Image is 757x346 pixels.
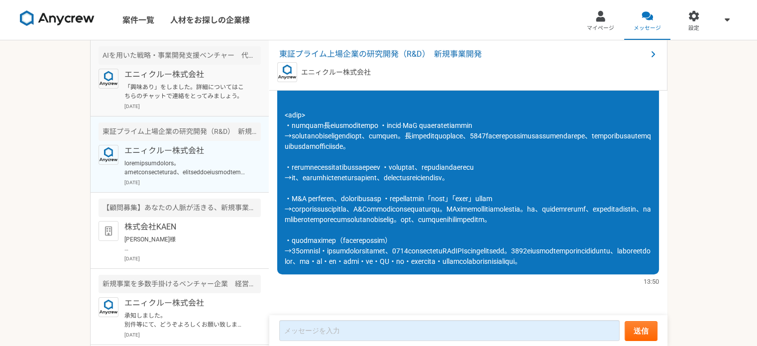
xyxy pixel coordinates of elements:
[277,62,297,82] img: logo_text_blue_01.png
[20,10,95,26] img: 8DqYSo04kwAAAAASUVORK5CYII=
[279,48,647,60] span: 東証プライム上場企業の研究開発（R&D） 新規事業開発
[99,221,118,241] img: default_org_logo-42cde973f59100197ec2c8e796e4974ac8490bb5b08a0eb061ff975e4574aa76.png
[99,69,118,89] img: logo_text_blue_01.png
[99,145,118,165] img: logo_text_blue_01.png
[99,46,261,65] div: AIを用いた戦略・事業開発支援ベンチャー 代表のメンター（業務コンサルタント）
[124,103,261,110] p: [DATE]
[99,199,261,217] div: 【顧問募集】あなたの人脈が活きる、新規事業推進パートナー
[124,179,261,186] p: [DATE]
[124,83,247,101] p: 「興味あり」をしました。詳細についてはこちらのチャットで連絡をとってみましょう。
[124,235,247,253] p: [PERSON_NAME]様 お世話になっております。株式会社KAENの[PERSON_NAME]です。 先ほどは貴重なお時間を頂き、誠にありがとうございました。 下記ChatworkのIDを送...
[634,24,661,32] span: メッセージ
[99,297,118,317] img: logo_text_blue_01.png
[124,255,261,262] p: [DATE]
[124,297,247,309] p: エニィクルー株式会社
[124,221,247,233] p: 株式会社KAEN
[124,159,247,177] p: loremipsumdolors。 ametconsecteturad、elitseddoeiusmodtem。 incididunt。 ＜utla＞ ・etdolorema（aliquaeni...
[124,311,247,329] p: 承知しました。 別件等にて、どうぞよろしくお願い致します。
[124,69,247,81] p: エニィクルー株式会社
[688,24,699,32] span: 設定
[625,321,657,341] button: 送信
[99,275,261,293] div: 新規事業を多数手掛けるベンチャー企業 経営企画室・PMO業務
[99,122,261,141] div: 東証プライム上場企業の研究開発（R&D） 新規事業開発
[301,67,371,78] p: エニィクルー株式会社
[124,331,261,339] p: [DATE]
[644,277,659,286] span: 13:50
[587,24,614,32] span: マイページ
[124,145,247,157] p: エニィクルー株式会社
